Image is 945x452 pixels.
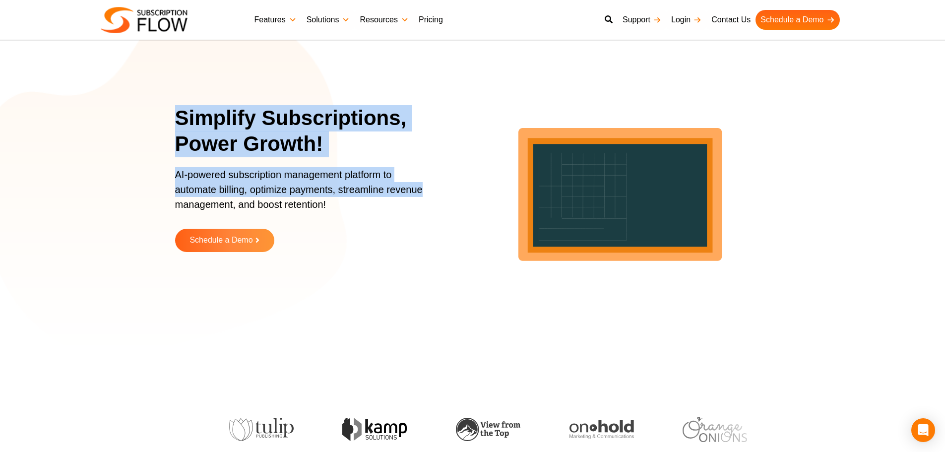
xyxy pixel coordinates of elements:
img: kamp-solution [333,418,397,441]
img: view-from-the-top [446,418,511,441]
div: Open Intercom Messenger [911,418,935,442]
a: Resources [355,10,413,30]
h1: Simplify Subscriptions, Power Growth! [175,105,445,157]
a: Features [250,10,302,30]
img: orange-onions [673,417,738,442]
a: Support [618,10,666,30]
img: onhold-marketing [560,420,625,440]
img: Subscriptionflow [101,7,188,33]
span: Schedule a Demo [189,236,252,245]
a: Contact Us [706,10,756,30]
p: AI-powered subscription management platform to automate billing, optimize payments, streamline re... [175,167,433,222]
a: Solutions [302,10,355,30]
a: Schedule a Demo [175,229,274,252]
a: Login [666,10,706,30]
a: Pricing [414,10,448,30]
a: Schedule a Demo [756,10,839,30]
img: tulip-publishing [220,418,284,442]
